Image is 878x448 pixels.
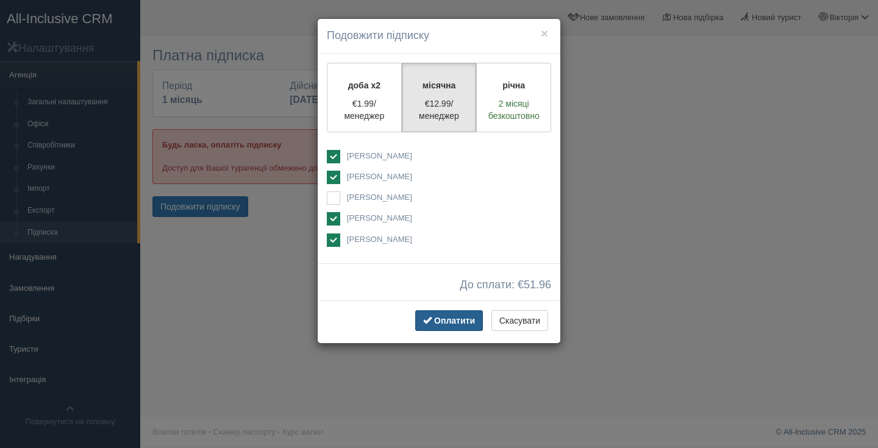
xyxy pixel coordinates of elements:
span: [PERSON_NAME] [347,213,412,222]
p: €12.99/менеджер [410,98,469,122]
p: доба x2 [335,79,394,91]
p: річна [484,79,543,91]
p: місячна [410,79,469,91]
button: Оплатити [415,310,483,331]
span: [PERSON_NAME] [347,193,412,202]
p: 2 місяці безкоштовно [484,98,543,122]
span: [PERSON_NAME] [347,172,412,181]
span: [PERSON_NAME] [347,235,412,244]
span: [PERSON_NAME] [347,151,412,160]
span: Оплатити [434,316,475,325]
p: €1.99/менеджер [335,98,394,122]
button: × [541,27,548,40]
h4: Подовжити підписку [327,28,551,44]
span: 51.96 [524,279,551,291]
span: До сплати: € [460,279,551,291]
button: Скасувати [491,310,548,331]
